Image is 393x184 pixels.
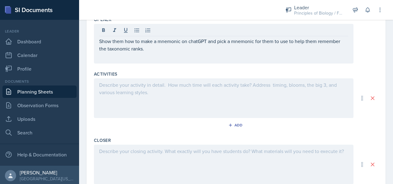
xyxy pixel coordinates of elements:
a: Search [2,126,77,139]
div: Leader [294,4,344,11]
div: [PERSON_NAME] [20,169,74,176]
label: Closer [94,137,111,143]
a: Observation Forms [2,99,77,112]
div: Help & Documentation [2,148,77,161]
a: Calendar [2,49,77,61]
a: Profile [2,63,77,75]
a: Dashboard [2,35,77,48]
label: Activities [94,71,117,77]
div: [GEOGRAPHIC_DATA][US_STATE] [20,176,74,182]
a: Planning Sheets [2,85,77,98]
div: Leader [2,28,77,34]
div: Add [230,123,243,128]
div: Documents [2,79,77,84]
div: Principles of Biology / Fall 2025 [294,10,344,16]
button: Add [226,120,246,130]
p: Show them how to make a mnemonic on chatGPT and pick a mnemonic for them to use to help them reme... [99,37,348,52]
a: Uploads [2,113,77,125]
